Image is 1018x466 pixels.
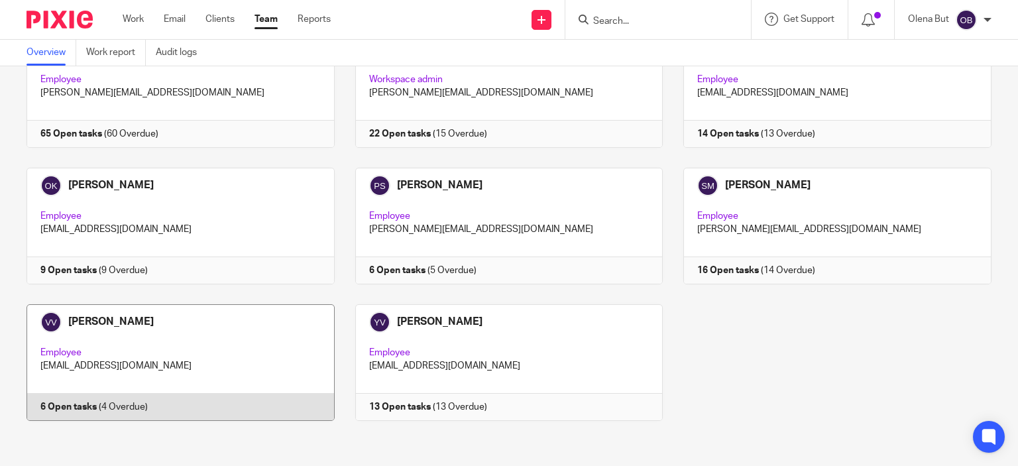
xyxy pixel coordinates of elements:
a: Reports [298,13,331,26]
a: Overview [27,40,76,66]
a: Work report [86,40,146,66]
a: Email [164,13,186,26]
a: Audit logs [156,40,207,66]
a: Work [123,13,144,26]
a: Team [254,13,278,26]
span: Get Support [783,15,834,24]
a: Clients [205,13,235,26]
p: Olena But [908,13,949,26]
input: Search [592,16,711,28]
img: svg%3E [956,9,977,30]
img: Pixie [27,11,93,29]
